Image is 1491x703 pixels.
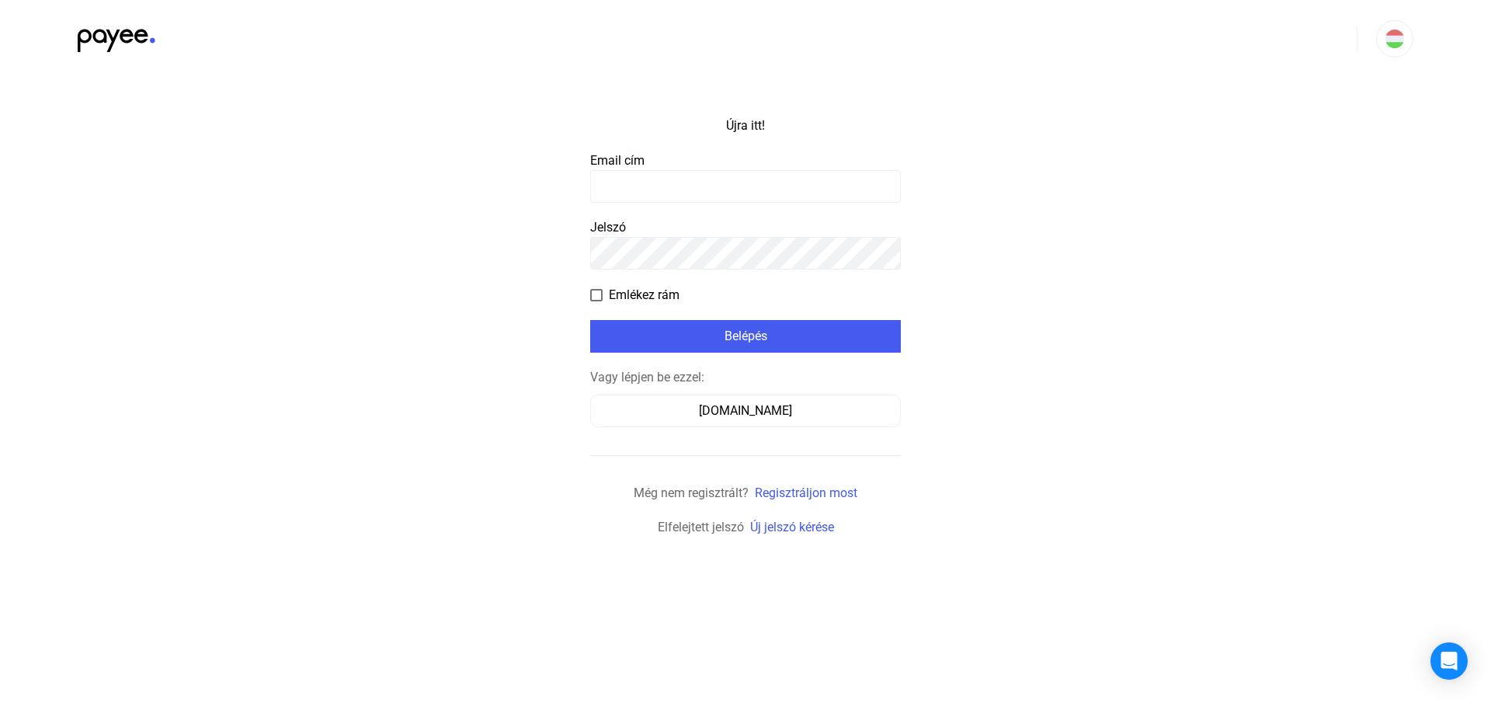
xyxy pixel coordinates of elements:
font: Elfelejtett jelszó [658,520,744,534]
font: Email cím [590,153,645,168]
button: [DOMAIN_NAME] [590,395,901,427]
button: HU [1376,20,1413,57]
img: black-payee-blue-dot.svg [78,20,155,52]
font: [DOMAIN_NAME] [699,403,792,418]
div: Open Intercom Messenger [1430,642,1468,680]
font: Belépés [725,329,767,343]
a: Regisztráljon most [755,485,857,500]
font: Újra itt! [726,118,765,133]
font: Emlékez rám [609,287,679,302]
a: Új jelszó kérése [750,520,834,534]
font: Még nem regisztrált? [634,485,749,500]
font: Jelszó [590,220,626,235]
img: HU [1385,30,1404,48]
font: Vagy lépjen be ezzel: [590,370,704,385]
a: [DOMAIN_NAME] [590,403,901,418]
button: Belépés [590,320,901,353]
